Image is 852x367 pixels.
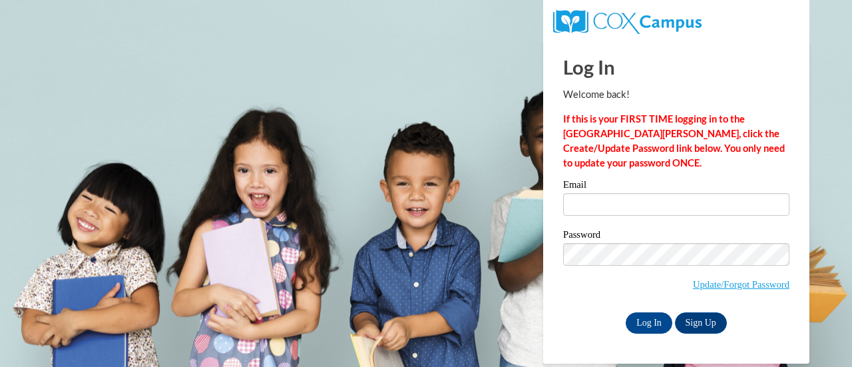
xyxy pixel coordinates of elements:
a: Update/Forgot Password [693,279,789,290]
p: Welcome back! [563,87,789,102]
label: Email [563,180,789,193]
a: COX Campus [553,15,702,27]
strong: If this is your FIRST TIME logging in to the [GEOGRAPHIC_DATA][PERSON_NAME], click the Create/Upd... [563,113,785,169]
h1: Log In [563,53,789,81]
label: Password [563,230,789,243]
img: COX Campus [553,10,702,34]
a: Sign Up [675,312,727,334]
input: Log In [626,312,672,334]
